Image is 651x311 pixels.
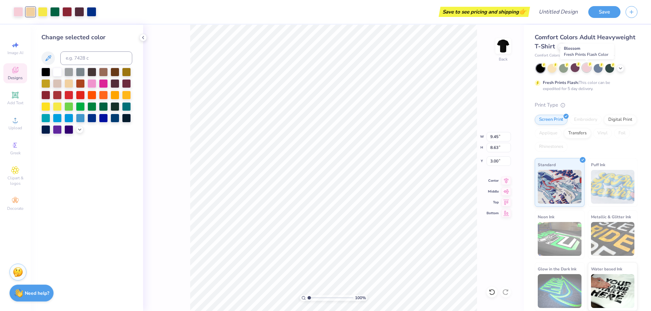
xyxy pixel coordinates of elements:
strong: Fresh Prints Flash: [543,80,579,85]
div: Applique [535,128,562,138]
div: This color can be expedited for 5 day delivery. [543,80,626,92]
span: Decorate [7,206,23,211]
button: Save [588,6,620,18]
span: Standard [538,161,556,168]
div: Screen Print [535,115,568,125]
span: Clipart & logos [3,175,27,186]
span: Middle [487,189,499,194]
div: Foil [614,128,630,138]
span: Add Text [7,100,23,106]
div: Save to see pricing and shipping [440,7,528,17]
img: Metallic & Glitter Ink [591,222,635,256]
img: Glow in the Dark Ink [538,274,581,308]
span: Bottom [487,211,499,216]
img: Standard [538,170,581,204]
span: Glow in the Dark Ink [538,265,576,272]
input: e.g. 7428 c [60,51,132,65]
div: Vinyl [593,128,612,138]
div: Embroidery [570,115,602,125]
div: Blossom [560,44,614,59]
div: Rhinestones [535,142,568,152]
span: Greek [10,150,21,156]
span: Fresh Prints Flash Color [564,52,608,57]
div: Digital Print [604,115,637,125]
input: Untitled Design [533,5,583,19]
img: Back [496,39,510,53]
span: Center [487,178,499,183]
span: Image AI [7,50,23,55]
div: Print Type [535,101,637,109]
div: Transfers [564,128,591,138]
span: Designs [8,75,23,81]
span: Puff Ink [591,161,605,168]
span: 100 % [355,295,366,301]
span: Water based Ink [591,265,622,272]
span: Comfort Colors Adult Heavyweight T-Shirt [535,33,635,50]
div: Change selected color [41,33,132,42]
strong: Need help? [25,290,49,296]
span: 👉 [519,7,526,16]
span: Metallic & Glitter Ink [591,213,631,220]
span: Neon Ink [538,213,554,220]
img: Puff Ink [591,170,635,204]
img: Water based Ink [591,274,635,308]
span: Comfort Colors [535,53,560,59]
span: Upload [8,125,22,131]
div: Back [499,56,508,62]
img: Neon Ink [538,222,581,256]
span: Top [487,200,499,205]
